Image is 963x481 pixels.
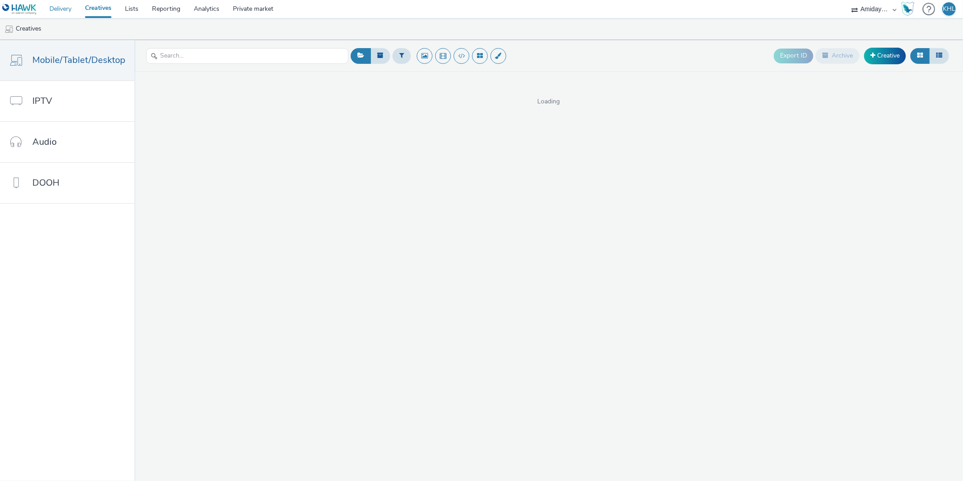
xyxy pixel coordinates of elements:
span: Loading [134,97,963,106]
span: Audio [32,135,57,148]
input: Search... [146,48,348,64]
img: undefined Logo [2,4,37,15]
a: Creative [864,48,906,64]
button: Table [929,48,949,63]
img: mobile [4,25,13,34]
span: IPTV [32,94,52,107]
img: Hawk Academy [901,2,914,16]
button: Grid [910,48,930,63]
span: Mobile/Tablet/Desktop [32,53,125,67]
a: Hawk Academy [901,2,918,16]
button: Export ID [774,49,813,63]
button: Archive [816,48,860,63]
div: KHL [943,2,955,16]
span: DOOH [32,176,59,189]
